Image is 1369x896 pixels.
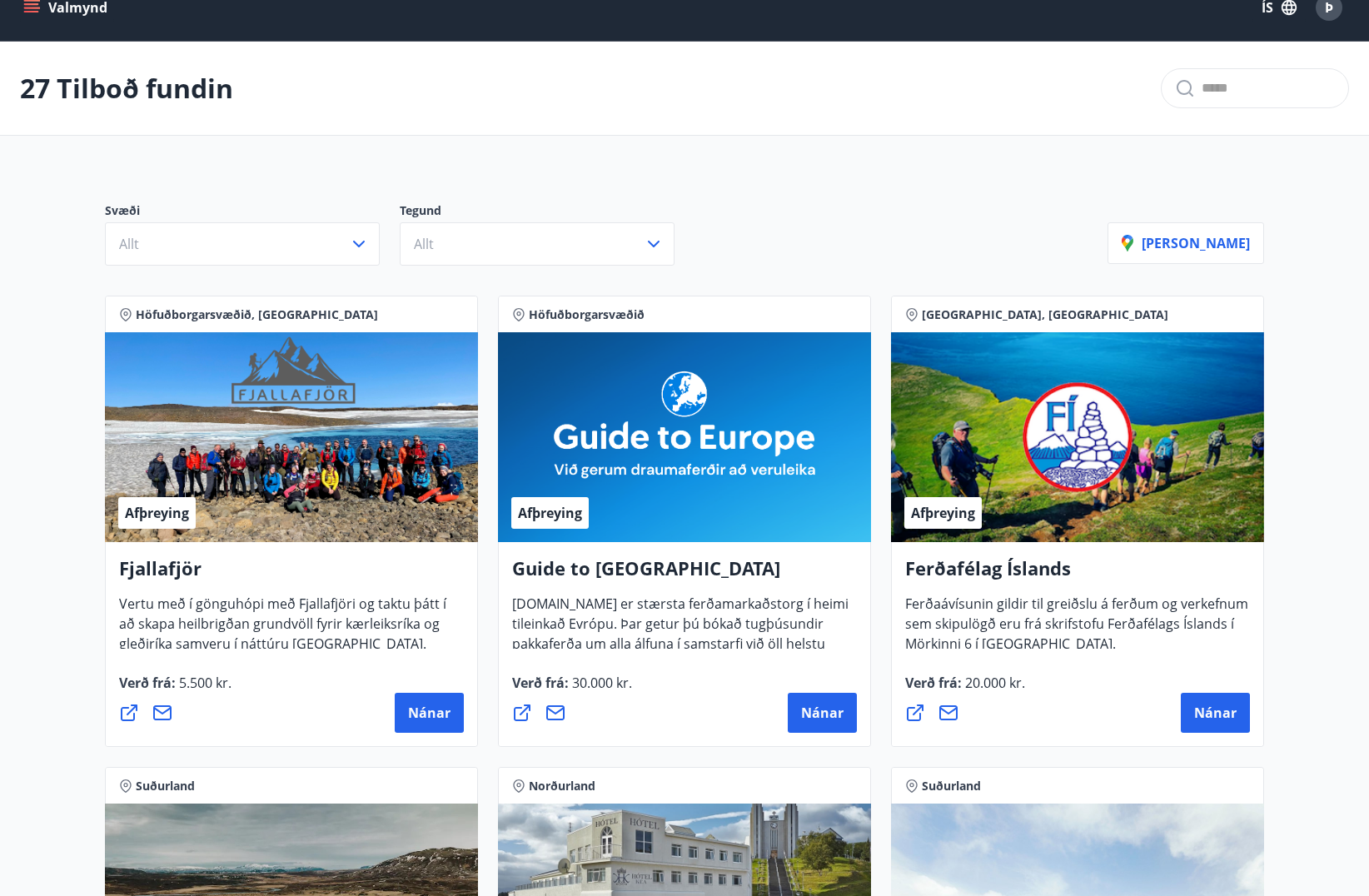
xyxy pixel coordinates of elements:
span: Allt [119,235,139,253]
button: [PERSON_NAME] [1108,222,1264,264]
span: [GEOGRAPHIC_DATA], [GEOGRAPHIC_DATA] [922,306,1168,323]
span: Höfuðborgarsvæðið, [GEOGRAPHIC_DATA] [136,306,378,323]
span: Verð frá : [905,674,1025,705]
span: Allt [414,235,434,253]
button: Nánar [395,693,464,733]
h4: Fjallafjör [119,555,464,594]
button: Nánar [788,693,857,733]
span: Ferðaávísunin gildir til greiðslu á ferðum og verkefnum sem skipulögð eru frá skrifstofu Ferðafél... [905,595,1248,666]
span: [DOMAIN_NAME] er stærsta ferðamarkaðstorg í heimi tileinkað Evrópu. Þar getur þú bókað tugþúsundi... [512,595,849,706]
h4: Guide to [GEOGRAPHIC_DATA] [512,555,857,594]
p: [PERSON_NAME] [1122,234,1250,252]
span: Suðurland [136,778,195,794]
span: Verð frá : [512,674,632,705]
span: Norðurland [529,778,595,794]
h4: Ferðafélag Íslands [905,555,1250,594]
span: Vertu með í gönguhópi með Fjallafjöri og taktu þátt í að skapa heilbrigðan grundvöll fyrir kærlei... [119,595,446,666]
span: Nánar [408,704,451,722]
p: Tegund [400,202,694,222]
span: Afþreying [125,504,189,522]
button: Nánar [1181,693,1250,733]
span: Nánar [801,704,844,722]
span: Suðurland [922,778,981,794]
button: Allt [400,222,675,266]
span: Nánar [1194,704,1237,722]
span: Höfuðborgarsvæðið [529,306,645,323]
p: 27 Tilboð fundin [20,70,233,107]
span: Verð frá : [119,674,231,705]
button: Allt [105,222,380,266]
p: Svæði [105,202,400,222]
span: 5.500 kr. [176,674,231,692]
span: Afþreying [518,504,582,522]
span: Afþreying [911,504,975,522]
span: 20.000 kr. [962,674,1025,692]
span: 30.000 kr. [569,674,632,692]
